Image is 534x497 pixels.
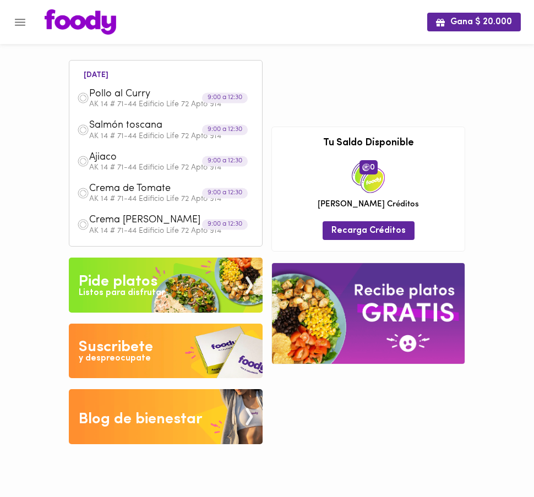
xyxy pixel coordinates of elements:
p: AK 14 # 71-44 Edificio Life 72 Apto 914 [89,133,254,140]
h3: Tu Saldo Disponible [280,138,456,149]
p: AK 14 # 71-44 Edificio Life 72 Apto 914 [89,195,254,203]
div: Blog de bienestar [79,408,203,430]
img: dish.png [77,155,89,167]
p: AK 14 # 71-44 Edificio Life 72 Apto 914 [89,164,254,172]
div: y despreocupate [79,352,151,365]
li: [DATE] [75,69,117,79]
img: credits-package.png [352,160,385,193]
div: 9:00 a 12:30 [202,219,248,230]
img: Disfruta bajar de peso [69,324,263,379]
button: Recarga Créditos [323,221,415,239]
p: AK 14 # 71-44 Edificio Life 72 Apto 914 [89,227,254,235]
div: Listos para disfrutar [79,287,165,299]
img: logo.png [45,9,116,35]
p: AK 14 # 71-44 Edificio Life 72 Apto 914 [89,101,254,108]
span: Crema de Tomate [89,183,216,195]
span: Ajiaco [89,151,216,164]
span: [PERSON_NAME] Créditos [318,199,419,210]
div: 9:00 a 12:30 [202,124,248,135]
img: Pide un Platos [69,258,263,313]
div: 9:00 a 12:30 [202,156,248,167]
img: referral-banner.png [272,263,465,364]
div: Pide platos [79,271,157,293]
span: Recarga Créditos [331,226,406,236]
span: Crema [PERSON_NAME] [89,214,216,227]
img: dish.png [77,124,89,136]
div: 9:00 a 12:30 [202,188,248,198]
div: 9:00 a 12:30 [202,93,248,103]
span: Gana $ 20.000 [436,17,512,28]
iframe: Messagebird Livechat Widget [481,444,534,497]
span: Pollo al Curry [89,88,216,101]
img: foody-creditos.png [362,163,370,171]
span: Salmón toscana [89,119,216,132]
div: Suscribete [79,336,153,358]
button: Menu [7,9,34,36]
img: Blog de bienestar [69,389,263,444]
img: dish.png [77,219,89,231]
span: 0 [359,160,378,174]
img: dish.png [77,187,89,199]
button: Gana $ 20.000 [427,13,521,31]
img: dish.png [77,92,89,104]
